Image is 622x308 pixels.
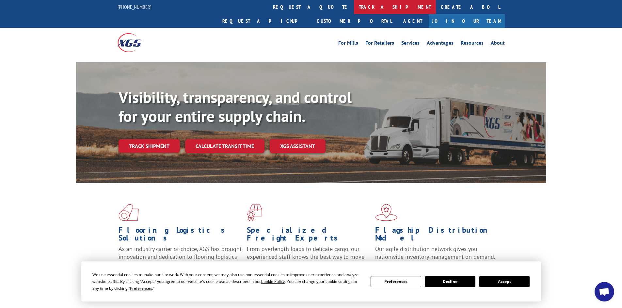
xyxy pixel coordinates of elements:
[247,245,370,274] p: From overlength loads to delicate cargo, our experienced staff knows the best way to move your fr...
[427,40,454,48] a: Advantages
[312,14,397,28] a: Customer Portal
[81,261,541,301] div: Cookie Consent Prompt
[595,282,614,301] div: Open chat
[119,87,352,126] b: Visibility, transparency, and control for your entire supply chain.
[375,226,499,245] h1: Flagship Distribution Model
[261,279,285,284] span: Cookie Policy
[401,40,420,48] a: Services
[217,14,312,28] a: Request a pickup
[270,139,326,153] a: XGS ASSISTANT
[425,276,475,287] button: Decline
[247,204,262,221] img: xgs-icon-focused-on-flooring-red
[479,276,530,287] button: Accept
[429,14,505,28] a: Join Our Team
[461,40,484,48] a: Resources
[119,245,242,268] span: As an industry carrier of choice, XGS has brought innovation and dedication to flooring logistics...
[371,276,421,287] button: Preferences
[119,204,139,221] img: xgs-icon-total-supply-chain-intelligence-red
[118,4,152,10] a: [PHONE_NUMBER]
[247,226,370,245] h1: Specialized Freight Experts
[119,139,180,153] a: Track shipment
[397,14,429,28] a: Agent
[375,245,495,260] span: Our agile distribution network gives you nationwide inventory management on demand.
[491,40,505,48] a: About
[338,40,358,48] a: For Mills
[375,204,398,221] img: xgs-icon-flagship-distribution-model-red
[185,139,264,153] a: Calculate transit time
[130,286,152,291] span: Preferences
[119,226,242,245] h1: Flooring Logistics Solutions
[365,40,394,48] a: For Retailers
[92,271,363,292] div: We use essential cookies to make our site work. With your consent, we may also use non-essential ...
